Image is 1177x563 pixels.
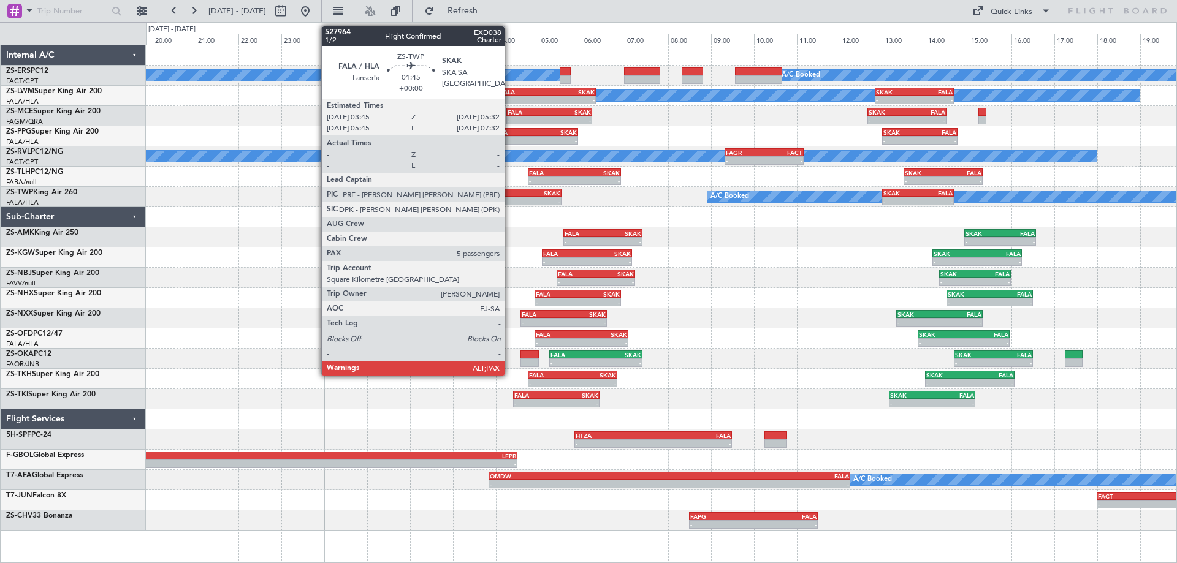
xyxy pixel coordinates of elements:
button: Refresh [419,1,492,21]
div: - [270,460,516,467]
div: FALA [536,290,577,298]
a: ZS-LWMSuper King Air 200 [6,88,102,95]
div: - [907,116,945,124]
a: ZS-NBJSuper King Air 200 [6,270,99,277]
a: FAVV/null [6,279,36,288]
div: SKAK [557,391,598,399]
div: FALA [993,351,1031,358]
div: FALA [529,169,574,176]
div: 23:00 [281,34,324,45]
input: Trip Number [37,2,108,20]
span: ZS-AMK [6,229,34,236]
a: ZS-MCESuper King Air 200 [6,108,101,115]
span: ZS-OKA [6,350,34,358]
div: FALA [1000,230,1035,237]
div: - [25,460,270,467]
a: ZS-NHXSuper King Air 200 [6,290,101,297]
div: - [550,359,596,366]
div: 04:00 [496,34,539,45]
div: SKAK [573,371,616,379]
div: 03:00 [453,34,496,45]
div: 05:00 [539,34,582,45]
div: SKAK [869,108,907,116]
div: FALA [550,351,596,358]
a: ZS-ERSPC12 [6,67,48,75]
a: T7-AFAGlobal Express [6,472,83,479]
div: FALA [753,513,817,520]
a: ZS-OFDPC12/47 [6,330,63,338]
div: - [926,379,970,387]
div: - [557,399,598,407]
div: - [596,359,641,366]
div: 01:00 [367,34,410,45]
div: - [890,399,932,407]
div: - [970,379,1013,387]
div: - [869,116,907,124]
div: FALA [975,270,1010,278]
div: - [522,319,563,326]
span: ZS-MCE [6,108,33,115]
a: FALA/HLA [6,137,39,146]
div: - [514,399,556,407]
div: FALA [932,391,974,399]
a: FAGM/QRA [6,117,43,126]
div: 22:00 [238,34,281,45]
div: - [883,197,918,205]
div: - [558,278,596,285]
div: - [576,440,653,447]
div: FALA [653,432,731,439]
div: - [486,197,524,205]
div: - [948,298,989,306]
a: FALA/HLA [6,97,39,106]
div: - [669,480,849,488]
button: Quick Links [966,1,1057,21]
div: - [523,197,560,205]
div: - [955,359,993,366]
span: 5H-SPF [6,431,31,439]
div: FALA [915,88,953,96]
span: ZS-CHV [6,512,32,520]
div: - [966,238,1000,245]
div: - [690,521,753,528]
a: FALA/HLA [6,339,39,349]
div: FALA [536,331,581,338]
div: - [582,339,627,346]
div: [DATE] - [DATE] [148,25,196,35]
div: SKAK [966,230,1000,237]
a: ZS-KGWSuper King Air 200 [6,249,102,257]
div: FALA [964,331,1008,338]
div: FALA [989,290,1031,298]
div: A/C Booked [710,187,749,206]
span: ZS-NXX [6,310,33,317]
span: T7-AFA [6,472,32,479]
span: ZS-TKH [6,371,32,378]
div: FALA [920,129,956,136]
div: SKAK [535,129,577,136]
div: SKAK [919,331,964,338]
div: - [565,238,603,245]
div: SKAK [934,250,977,257]
a: 5H-SPFPC-24 [6,431,51,439]
div: SKAK [948,290,989,298]
div: FALA [939,311,981,318]
div: SKAK [955,351,993,358]
div: - [653,440,731,447]
div: FALA [943,169,981,176]
div: FALA [500,88,547,96]
div: SKAK [549,108,591,116]
div: FALA [977,250,1021,257]
div: - [726,157,764,164]
a: FABA/null [6,178,37,187]
div: SKAK [523,189,560,197]
div: - [964,339,1008,346]
div: 21:00 [196,34,238,45]
span: F-GBOL [6,452,33,459]
div: SKAK [883,129,920,136]
div: - [535,137,577,144]
div: - [897,319,939,326]
div: - [977,258,1021,265]
div: 02:00 [410,34,453,45]
a: FALA/HLA [6,198,39,207]
div: 12:00 [840,34,883,45]
div: - [915,96,953,104]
